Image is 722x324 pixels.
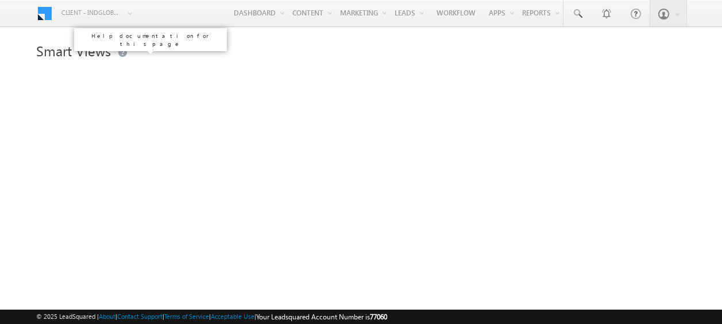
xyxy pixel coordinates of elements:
[36,41,111,60] span: Smart Views
[99,313,115,320] a: About
[117,313,163,320] a: Contact Support
[370,313,387,321] span: 77060
[61,7,122,18] span: Client - indglobal1 (77060)
[256,313,387,321] span: Your Leadsquared Account Number is
[36,311,387,322] span: © 2025 LeadSquared | | | | |
[79,32,222,48] p: Help documentation for this page
[211,313,254,320] a: Acceptable Use
[164,313,209,320] a: Terms of Service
